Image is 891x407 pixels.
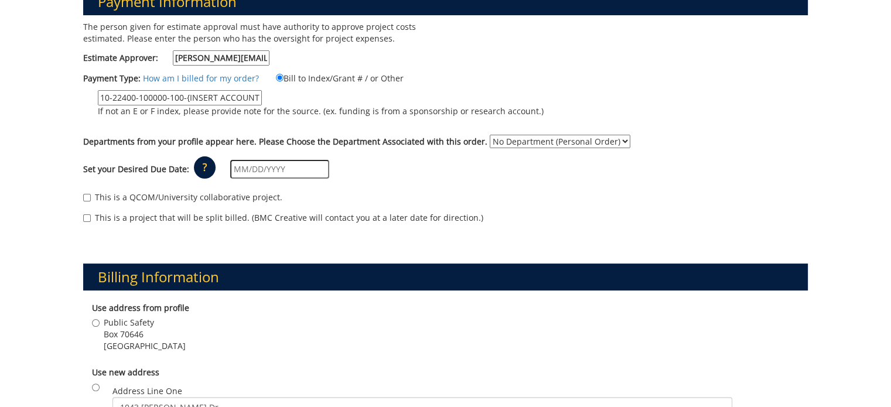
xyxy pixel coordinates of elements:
label: Payment Type: [83,73,141,84]
p: ? [194,156,216,179]
label: Departments from your profile appear here. Please Choose the Department Associated with this order. [83,136,487,148]
p: The person given for estimate approval must have authority to approve project costs estimated. Pl... [83,21,437,45]
input: If not an E or F index, please provide note for the source. (ex. funding is from a sponsorship or... [98,90,262,105]
b: Use address from profile [92,302,189,313]
label: Estimate Approver: [83,50,269,66]
span: [GEOGRAPHIC_DATA] [104,340,186,352]
h3: Billing Information [83,264,808,290]
span: Public Safety [104,317,186,329]
input: Estimate Approver: [173,50,269,66]
b: Use new address [92,367,159,378]
input: This is a project that will be split billed. (BMC Creative will contact you at a later date for d... [83,214,91,222]
label: This is a project that will be split billed. (BMC Creative will contact you at a later date for d... [83,212,483,224]
input: MM/DD/YYYY [230,160,329,179]
a: How am I billed for my order? [143,73,259,84]
label: This is a QCOM/University collaborative project. [83,191,282,203]
input: Bill to Index/Grant # / or Other [276,74,284,81]
p: If not an E or F index, please provide note for the source. (ex. funding is from a sponsorship or... [98,105,544,117]
label: Set your Desired Due Date: [83,163,189,175]
span: Box 70646 [104,329,186,340]
label: Bill to Index/Grant # / or Other [261,71,404,84]
input: This is a QCOM/University collaborative project. [83,194,91,201]
input: Public Safety Box 70646 [GEOGRAPHIC_DATA] [92,319,100,327]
